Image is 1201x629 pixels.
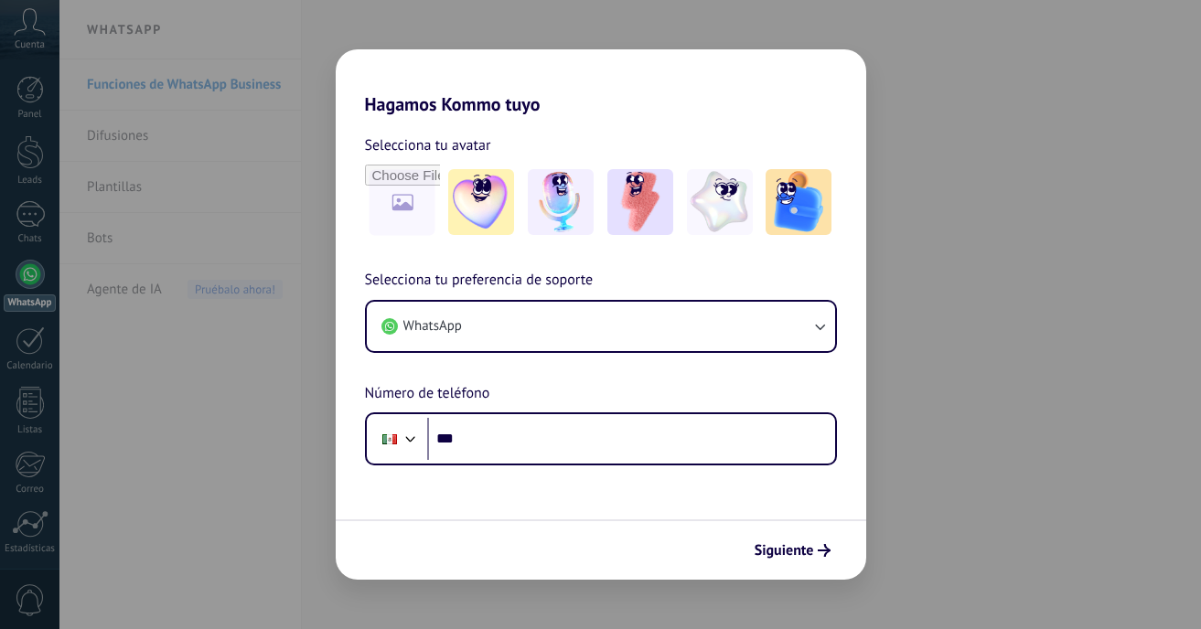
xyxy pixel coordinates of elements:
[336,49,866,115] h2: Hagamos Kommo tuyo
[365,133,491,157] span: Selecciona tu avatar
[528,169,594,235] img: -2.jpeg
[365,382,490,406] span: Número de teléfono
[367,302,835,351] button: WhatsApp
[448,169,514,235] img: -1.jpeg
[746,535,839,566] button: Siguiente
[766,169,831,235] img: -5.jpeg
[755,544,814,557] span: Siguiente
[687,169,753,235] img: -4.jpeg
[365,269,594,293] span: Selecciona tu preferencia de soporte
[372,420,407,458] div: Mexico: + 52
[607,169,673,235] img: -3.jpeg
[403,317,462,336] span: WhatsApp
